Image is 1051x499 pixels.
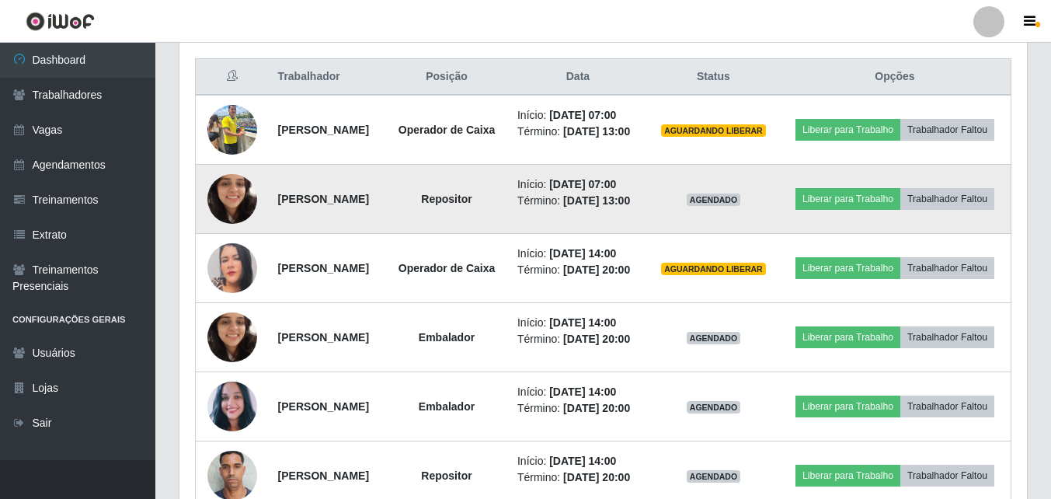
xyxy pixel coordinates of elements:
[398,262,496,274] strong: Operador de Caixa
[419,400,475,413] strong: Embalador
[687,401,741,414] span: AGENDADO
[795,326,900,348] button: Liberar para Trabalho
[900,257,994,279] button: Trabalhador Faltou
[549,247,616,260] time: [DATE] 14:00
[517,384,639,400] li: Início:
[207,379,257,435] img: 1757518630972.jpeg
[278,262,369,274] strong: [PERSON_NAME]
[563,125,630,138] time: [DATE] 13:00
[563,263,630,276] time: [DATE] 20:00
[795,188,900,210] button: Liberar para Trabalho
[795,257,900,279] button: Liberar para Trabalho
[207,96,257,162] img: 1748380759498.jpeg
[517,262,639,278] li: Término:
[278,400,369,413] strong: [PERSON_NAME]
[26,12,95,31] img: CoreUI Logo
[207,239,257,298] img: 1756160133718.jpeg
[419,331,475,344] strong: Embalador
[900,396,994,417] button: Trabalhador Faltou
[900,119,994,141] button: Trabalhador Faltou
[900,188,994,210] button: Trabalhador Faltou
[508,59,648,96] th: Data
[517,193,639,209] li: Término:
[278,193,369,205] strong: [PERSON_NAME]
[661,124,766,137] span: AGUARDANDO LIBERAR
[549,316,616,329] time: [DATE] 14:00
[207,293,257,382] img: 1756152680627.jpeg
[795,119,900,141] button: Liberar para Trabalho
[278,331,369,344] strong: [PERSON_NAME]
[900,326,994,348] button: Trabalhador Faltou
[900,465,994,487] button: Trabalhador Faltou
[549,109,616,121] time: [DATE] 07:00
[385,59,508,96] th: Posição
[795,396,900,417] button: Liberar para Trabalho
[207,155,257,243] img: 1756152680627.jpeg
[278,469,369,482] strong: [PERSON_NAME]
[563,471,630,483] time: [DATE] 20:00
[517,124,639,140] li: Término:
[421,469,472,482] strong: Repositor
[517,453,639,469] li: Início:
[517,469,639,486] li: Término:
[269,59,385,96] th: Trabalhador
[648,59,779,96] th: Status
[687,470,741,483] span: AGENDADO
[563,194,630,207] time: [DATE] 13:00
[278,124,369,136] strong: [PERSON_NAME]
[517,176,639,193] li: Início:
[687,194,741,206] span: AGENDADO
[421,193,472,205] strong: Repositor
[398,124,496,136] strong: Operador de Caixa
[549,386,616,398] time: [DATE] 14:00
[687,332,741,344] span: AGENDADO
[517,331,639,347] li: Término:
[563,333,630,345] time: [DATE] 20:00
[549,178,616,190] time: [DATE] 07:00
[549,455,616,467] time: [DATE] 14:00
[795,465,900,487] button: Liberar para Trabalho
[517,315,639,331] li: Início:
[517,246,639,262] li: Início:
[661,263,766,275] span: AGUARDANDO LIBERAR
[779,59,1011,96] th: Opções
[517,107,639,124] li: Início:
[563,402,630,414] time: [DATE] 20:00
[517,400,639,417] li: Término:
